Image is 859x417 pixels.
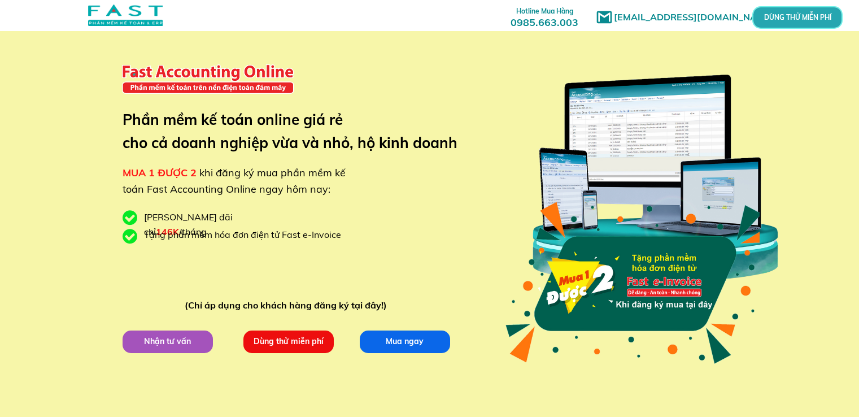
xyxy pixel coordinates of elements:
p: DÙNG THỬ MIỄN PHÍ [783,14,812,20]
h3: 0985.663.003 [498,4,591,28]
p: Nhận tư vấn [122,330,212,353]
span: 146K [156,226,179,237]
span: Hotline Mua Hàng [516,7,573,15]
div: (Chỉ áp dụng cho khách hàng đăng ký tại đây!) [185,298,392,313]
span: khi đăng ký mua phần mềm kế toán Fast Accounting Online ngay hôm nay: [123,166,346,196]
h1: [EMAIL_ADDRESS][DOMAIN_NAME] [614,10,780,25]
h3: Phần mềm kế toán online giá rẻ cho cả doanh nghiệp vừa và nhỏ, hộ kinh doanh [123,108,474,155]
p: Dùng thử miễn phí [243,330,333,353]
p: Mua ngay [359,330,450,353]
span: MUA 1 ĐƯỢC 2 [123,166,197,179]
div: [PERSON_NAME] đãi chỉ /tháng [144,210,291,239]
div: Tặng phần mềm hóa đơn điện tử Fast e-Invoice [144,228,350,242]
